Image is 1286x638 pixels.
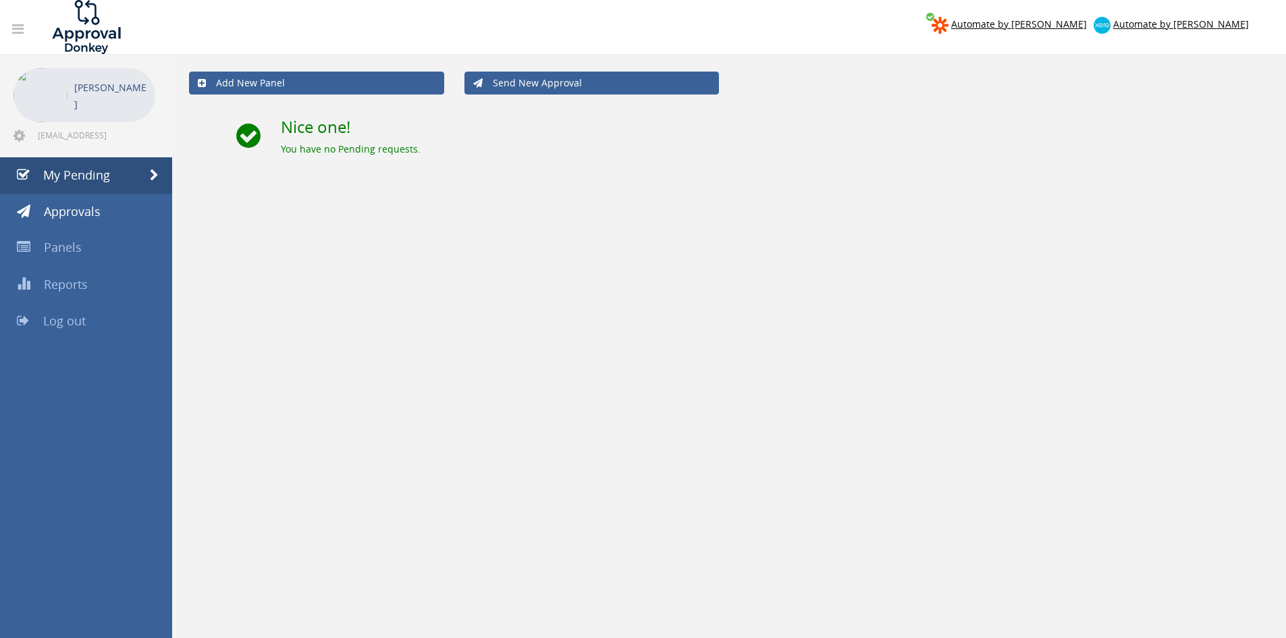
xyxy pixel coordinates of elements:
span: Automate by [PERSON_NAME] [951,18,1087,30]
p: [PERSON_NAME] [74,79,149,113]
a: Send New Approval [464,72,720,95]
span: Panels [44,239,82,255]
div: You have no Pending requests. [281,142,1269,156]
h2: Nice one! [281,118,1269,136]
span: Approvals [44,203,101,219]
span: My Pending [43,167,110,183]
span: [EMAIL_ADDRESS][DOMAIN_NAME] [38,130,153,140]
span: Reports [44,276,88,292]
img: zapier-logomark.png [932,17,948,34]
a: Add New Panel [189,72,444,95]
span: Automate by [PERSON_NAME] [1113,18,1249,30]
img: xero-logo.png [1094,17,1110,34]
span: Log out [43,313,86,329]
